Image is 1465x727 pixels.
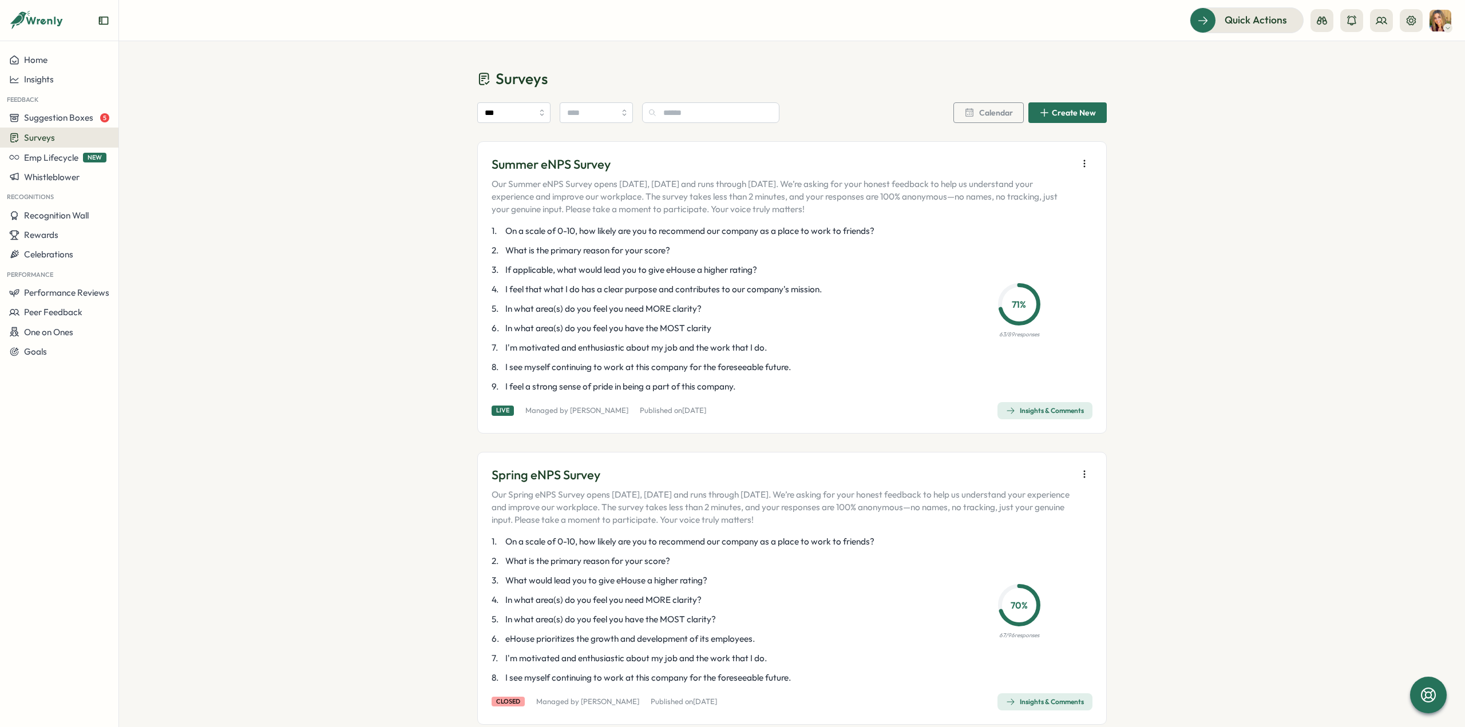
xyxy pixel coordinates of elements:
[997,693,1092,710] button: Insights & Comments
[83,153,106,162] span: NEW
[24,210,89,221] span: Recognition Wall
[24,74,54,85] span: Insights
[505,303,702,315] span: In what area(s) do you feel you need MORE clarity?
[1190,7,1304,33] button: Quick Actions
[492,652,503,665] span: 7 .
[505,264,757,276] span: If applicable, what would lead you to give eHouse a higher rating?
[492,283,503,296] span: 4 .
[505,594,702,606] span: In what area(s) do you feel you need MORE clarity?
[1001,598,1037,613] p: 70 %
[492,341,503,354] span: 7 .
[1430,10,1451,31] img: Tarin O'Neill
[24,346,47,357] span: Goals
[492,488,1072,526] p: Our Spring eNPS Survey opens [DATE], [DATE] and runs through [DATE]. We’re asking for your honest...
[24,229,58,240] span: Rewards
[997,402,1092,419] button: Insights & Comments
[570,406,628,415] a: [PERSON_NAME]
[979,109,1013,117] span: Calendar
[492,264,503,276] span: 3 .
[496,69,548,89] span: Surveys
[505,613,716,626] span: In what area(s) do you feel you have the MOST clarity?
[505,322,711,335] span: In what area(s) do you feel you have the MOST clarity
[24,287,109,298] span: Performance Reviews
[492,555,503,567] span: 2 .
[492,535,503,548] span: 1 .
[24,307,82,317] span: Peer Feedback
[492,244,503,257] span: 2 .
[505,535,874,548] span: On a scale of 0-10, how likely are you to recommend our company as a place to work to friends?
[24,152,78,163] span: Emp Lifecycle
[640,406,706,416] p: Published on
[492,594,503,606] span: 4 .
[505,361,791,374] span: I see myself continuing to work at this company for the foreseeable future.
[100,113,109,122] span: 5
[693,697,717,706] span: [DATE]
[492,574,503,587] span: 3 .
[98,15,109,26] button: Expand sidebar
[581,697,639,706] a: [PERSON_NAME]
[505,283,822,296] span: I feel that what I do has a clear purpose and contributes to our company's mission.
[505,652,767,665] span: I'm motivated and enthusiastic about my job and the work that I do.
[24,54,47,65] span: Home
[24,172,80,182] span: Whistleblower
[24,112,93,123] span: Suggestion Boxes
[682,406,706,415] span: [DATE]
[492,697,525,706] div: closed
[492,406,514,415] div: Live
[505,225,874,237] span: On a scale of 0-10, how likely are you to recommend our company as a place to work to friends?
[492,156,1072,173] p: Summer eNPS Survey
[1028,102,1107,123] button: Create New
[505,244,670,257] span: What is the primary reason for your score?
[953,102,1024,123] button: Calendar
[999,330,1039,339] p: 63 / 89 responses
[505,341,767,354] span: I'm motivated and enthusiastic about my job and the work that I do.
[492,613,503,626] span: 5 .
[24,132,55,143] span: Surveys
[492,225,503,237] span: 1 .
[492,633,503,645] span: 6 .
[505,574,707,587] span: What would lead you to give eHouse a higher rating?
[492,466,1072,484] p: Spring eNPS Survey
[24,249,73,260] span: Celebrations
[1001,297,1037,312] p: 71 %
[505,672,791,684] span: I see myself continuing to work at this company for the foreseeable future.
[525,406,628,416] p: Managed by
[492,380,503,393] span: 9 .
[536,697,639,707] p: Managed by
[24,327,73,337] span: One on Ones
[492,672,503,684] span: 8 .
[492,361,503,374] span: 8 .
[999,631,1039,640] p: 67 / 96 responses
[1225,13,1287,27] span: Quick Actions
[492,303,503,315] span: 5 .
[492,322,503,335] span: 6 .
[651,697,717,707] p: Published on
[505,633,755,645] span: eHouse prioritizes the growth and development of its employees.
[1052,109,1096,117] span: Create New
[505,555,670,567] span: What is the primary reason for your score?
[492,178,1072,216] p: Our Summer eNPS Survey opens [DATE], [DATE] and runs through [DATE]. We’re asking for your honest...
[505,380,735,393] span: I feel a strong sense of pride in being a part of this company.
[1006,406,1084,415] div: Insights & Comments
[1006,697,1084,706] div: Insights & Comments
